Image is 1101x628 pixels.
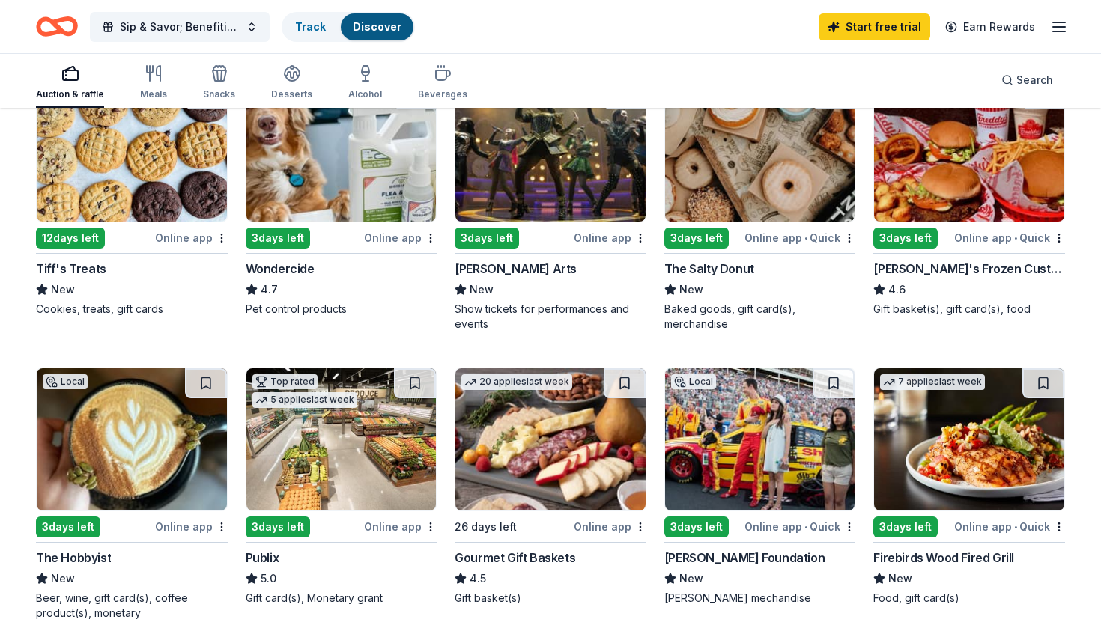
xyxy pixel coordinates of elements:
div: Cookies, treats, gift cards [36,302,228,317]
span: 4.6 [888,281,906,299]
button: Beverages [418,58,467,108]
div: Desserts [271,88,312,100]
div: Online app Quick [744,228,855,247]
div: Auction & raffle [36,88,104,100]
span: • [1014,232,1017,244]
span: New [679,570,703,588]
img: Image for Firebirds Wood Fired Grill [874,368,1064,510]
div: Baked goods, gift card(s), merchandise [664,302,856,332]
button: Meals [140,58,167,108]
button: Alcohol [348,58,382,108]
button: Search [989,65,1065,95]
div: 3 days left [664,228,729,249]
img: Image for Blumenthal Arts [455,79,646,222]
a: Image for Blumenthal ArtsLocal3days leftOnline app[PERSON_NAME] ArtsNewShow tickets for performan... [455,79,646,332]
div: Wondercide [246,260,315,278]
button: Snacks [203,58,235,108]
span: Sip & Savor; Benefiting Wounded Warrior [120,18,240,36]
div: 5 applies last week [252,392,357,408]
div: Snacks [203,88,235,100]
a: Image for The Salty Donut1 applylast week3days leftOnline app•QuickThe Salty DonutNewBaked goods,... [664,79,856,332]
div: 7 applies last week [880,374,985,390]
a: Image for Wondercide6 applieslast week3days leftOnline appWondercide4.7Pet control products [246,79,437,317]
div: Firebirds Wood Fired Grill [873,549,1014,567]
div: Online app [155,228,228,247]
div: 12 days left [36,228,105,249]
a: Image for Joey Logano FoundationLocal3days leftOnline app•Quick[PERSON_NAME] FoundationNew[PERSON... [664,368,856,606]
a: Track [295,20,326,33]
div: 3 days left [873,516,938,537]
div: Alcohol [348,88,382,100]
div: Online app [155,517,228,536]
button: Sip & Savor; Benefiting Wounded Warrior [90,12,270,42]
div: Pet control products [246,302,437,317]
span: • [804,232,807,244]
a: Home [36,9,78,44]
div: Online app Quick [744,517,855,536]
img: Image for Freddy's Frozen Custard & Steakburgers [874,79,1064,222]
div: 3 days left [455,228,519,249]
div: Local [43,374,88,389]
div: Top rated [252,374,318,389]
div: 3 days left [36,516,100,537]
a: Image for The HobbyistLocal3days leftOnline appThe HobbyistNewBeer, wine, gift card(s), coffee pr... [36,368,228,621]
img: Image for Tiff's Treats [37,79,227,222]
div: [PERSON_NAME] mechandise [664,591,856,606]
div: 3 days left [664,516,729,537]
div: Online app Quick [954,228,1065,247]
img: Image for Gourmet Gift Baskets [455,368,646,510]
a: Image for Freddy's Frozen Custard & Steakburgers11 applieslast week3days leftOnline app•Quick[PER... [873,79,1065,317]
span: New [470,281,494,299]
div: Online app [364,517,437,536]
div: Online app [574,517,646,536]
a: Image for Gourmet Gift Baskets20 applieslast week26 days leftOnline appGourmet Gift Baskets4.5Gif... [455,368,646,606]
div: Publix [246,549,279,567]
img: Image for Joey Logano Foundation [665,368,855,510]
span: New [51,281,75,299]
span: New [679,281,703,299]
div: Gourmet Gift Baskets [455,549,575,567]
div: Meals [140,88,167,100]
div: 26 days left [455,518,517,536]
div: 3 days left [246,228,310,249]
a: Earn Rewards [936,13,1044,40]
button: Desserts [271,58,312,108]
button: TrackDiscover [282,12,415,42]
span: 4.5 [470,570,486,588]
div: Beverages [418,88,467,100]
div: 20 applies last week [461,374,572,390]
div: Gift card(s), Monetary grant [246,591,437,606]
div: Online app [574,228,646,247]
div: Online app [364,228,437,247]
div: Food, gift card(s) [873,591,1065,606]
div: Beer, wine, gift card(s), coffee product(s), monetary [36,591,228,621]
span: 5.0 [261,570,276,588]
span: Search [1016,71,1053,89]
div: The Hobbyist [36,549,111,567]
img: Image for The Salty Donut [665,79,855,222]
span: • [804,521,807,533]
a: Discover [353,20,401,33]
div: The Salty Donut [664,260,754,278]
a: Image for Firebirds Wood Fired Grill7 applieslast week3days leftOnline app•QuickFirebirds Wood Fi... [873,368,1065,606]
div: [PERSON_NAME]'s Frozen Custard & Steakburgers [873,260,1065,278]
span: • [1014,521,1017,533]
div: 3 days left [873,228,938,249]
img: Image for The Hobbyist [37,368,227,510]
div: Gift basket(s) [455,591,646,606]
div: [PERSON_NAME] Arts [455,260,577,278]
span: New [51,570,75,588]
span: 4.7 [261,281,278,299]
a: Image for PublixTop rated5 applieslast week3days leftOnline appPublix5.0Gift card(s), Monetary grant [246,368,437,606]
div: Tiff's Treats [36,260,106,278]
div: Local [671,374,716,389]
button: Auction & raffle [36,58,104,108]
div: [PERSON_NAME] Foundation [664,549,825,567]
span: New [888,570,912,588]
div: 3 days left [246,516,310,537]
div: Online app Quick [954,517,1065,536]
div: Show tickets for performances and events [455,302,646,332]
a: Image for Tiff's Treats1 applylast week12days leftOnline appTiff's TreatsNewCookies, treats, gift... [36,79,228,317]
div: Gift basket(s), gift card(s), food [873,302,1065,317]
img: Image for Publix [246,368,437,510]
